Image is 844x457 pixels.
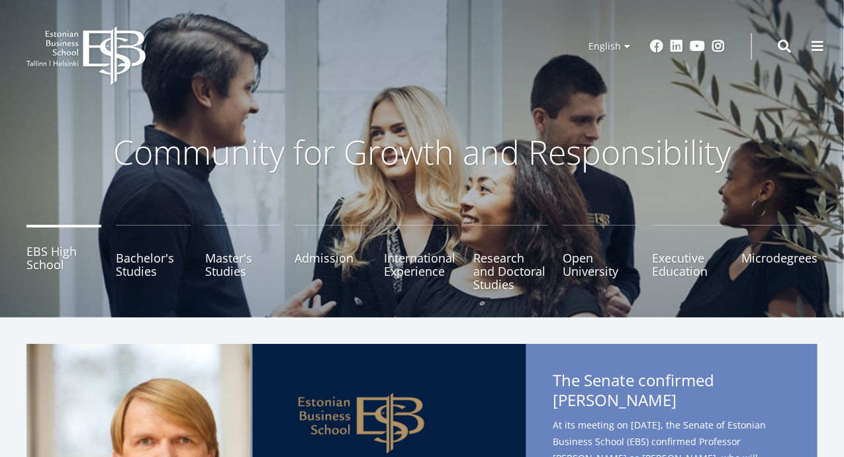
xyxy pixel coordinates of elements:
a: Master's Studies [205,225,280,291]
a: Youtube [690,40,705,53]
span: The Senate confirmed [PERSON_NAME] [553,370,791,434]
a: Admission [295,225,369,291]
a: Facebook [650,40,663,53]
a: Microdegrees [741,225,818,291]
a: International Experience [384,225,459,291]
a: Research and Doctoral Studies [473,225,548,291]
a: EBS High School [26,225,101,291]
a: Executive Education [652,225,727,291]
a: Bachelor's Studies [116,225,191,291]
a: Open University [563,225,637,291]
p: Community for Growth and Responsibility [71,132,773,172]
a: Instagram [712,40,725,53]
a: Linkedin [670,40,683,53]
